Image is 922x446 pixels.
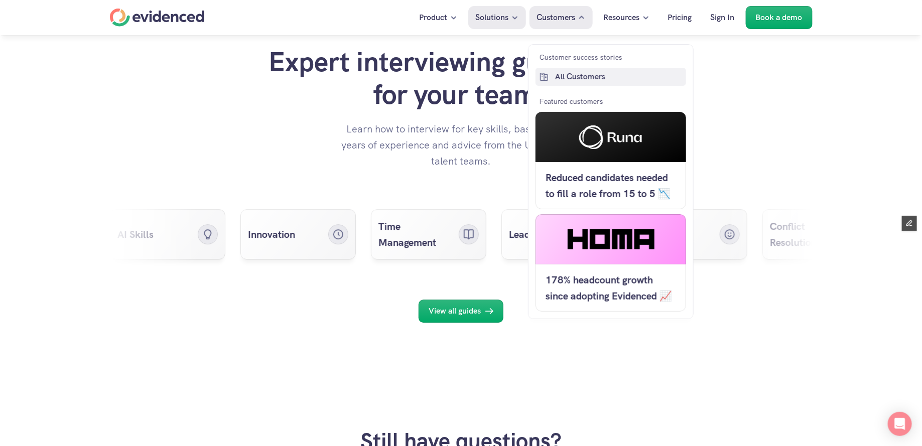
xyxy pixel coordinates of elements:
[756,11,803,24] p: Book a demo
[501,209,617,259] a: Leadership
[419,300,503,323] a: View all guides
[536,112,686,209] a: Reduced candidates needed to fill a role from 15 to 5 📉
[110,9,204,27] a: Home
[711,11,735,24] p: Sign In
[639,226,715,242] h5: Creativity
[703,6,742,29] a: Sign In
[336,121,587,169] p: Learn how to interview for key skills, based on 15+ years of experience and advice from the UK's ...
[546,170,676,202] h5: Reduced candidates needed to fill a role from 15 to 5 📉
[540,96,603,107] p: Featured customers
[540,52,622,63] p: Customer success stories
[536,214,686,312] a: 178% headcount growth since adopting Evidenced 📈
[604,11,640,24] p: Resources
[371,209,486,259] a: Time Management
[537,11,576,24] p: Customers
[546,272,676,304] h5: 178% headcount growth since adopting Evidenced 📈
[668,11,692,24] p: Pricing
[240,209,356,259] a: Innovation
[632,209,747,259] a: Creativity
[110,209,225,259] a: AI Skills
[509,226,584,242] h5: Leadership
[536,68,686,86] a: All Customers
[762,209,878,259] a: Conflict Resolution
[555,70,684,83] p: All Customers
[476,11,509,24] p: Solutions
[902,216,917,231] button: Edit Framer Content
[746,6,813,29] a: Book a demo
[770,218,845,250] h5: Conflict Resolution
[378,218,454,250] h5: Time Management
[420,11,448,24] p: Product
[248,226,323,242] h5: Innovation
[661,6,700,29] a: Pricing
[888,412,912,436] div: Open Intercom Messenger
[429,305,481,318] p: View all guides
[255,46,667,111] h2: Expert interviewing guides, free for your teams
[117,226,193,242] h5: AI Skills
